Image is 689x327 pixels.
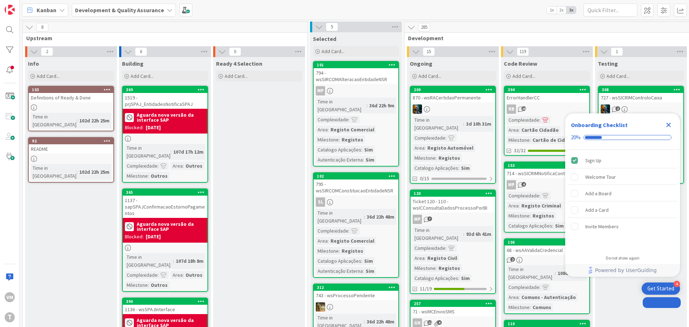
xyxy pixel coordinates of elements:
[37,73,60,79] span: Add Card...
[171,162,183,170] div: Area
[420,285,432,293] span: 11/19
[539,116,540,124] span: :
[512,73,535,79] span: Add Card...
[314,284,398,291] div: 312
[364,267,376,275] div: Sim
[615,106,620,111] span: 2
[32,139,113,144] div: 92
[611,47,623,56] span: 1
[148,172,149,180] span: :
[519,293,520,301] span: :
[505,162,589,169] div: 153
[411,104,495,114] div: JC
[414,191,495,196] div: 120
[520,126,561,134] div: Cartão Cidadão
[36,23,48,32] span: 8
[313,35,336,42] span: Selected
[125,172,148,180] div: Milestone
[131,73,154,79] span: Add Card...
[125,124,144,131] div: Blocked:
[316,257,361,265] div: Catalogo Aplicações
[413,164,458,172] div: Catalogo Aplicações
[322,48,344,55] span: Add Card...
[606,255,639,261] div: Do not show again
[135,47,147,56] span: 6
[316,267,363,275] div: Autenticação Externa
[364,318,365,326] span: :
[411,190,495,197] div: 120
[123,87,207,109] div: 3691519 - prjSPAJ_EntidadesNotificaSPAJ
[5,5,15,15] img: Visit kanbanzone.com
[585,189,611,198] div: Add a Board
[568,169,677,185] div: Welcome Tour is incomplete.
[585,156,601,165] div: Sign Up
[569,264,676,277] a: Powered by UserGuiding
[539,283,540,291] span: :
[508,240,589,245] div: 106
[29,138,113,144] div: 92
[674,281,680,287] div: 4
[599,104,683,114] div: JC
[183,271,184,279] span: :
[530,212,531,220] span: :
[29,87,113,93] div: 103
[436,154,437,162] span: :
[411,93,495,102] div: 870 - wsRACertidaoPermanente
[507,222,552,230] div: Catalogo Aplicações
[557,6,566,14] span: 2x
[146,233,161,240] div: [DATE]
[216,60,262,67] span: Ready 4 Selection
[413,116,463,132] div: Time in [GEOGRAPHIC_DATA]
[602,87,683,92] div: 308
[172,148,205,156] div: 107d 17h 12m
[411,87,495,93] div: 209
[530,303,531,311] span: :
[556,269,587,277] div: 108d 1h 22m
[31,113,76,129] div: Time in [GEOGRAPHIC_DATA]
[123,298,207,305] div: 390
[437,264,462,272] div: Registos
[413,226,463,242] div: Time in [GEOGRAPHIC_DATA]
[125,253,173,269] div: Time in [GEOGRAPHIC_DATA]
[413,244,445,252] div: Complexidade
[413,134,445,142] div: Complexidade
[459,164,472,172] div: Sim
[505,169,589,178] div: 714 - wsSICRIMNotificaContumacia
[426,144,475,152] div: Registo Automóvel
[520,293,578,301] div: Comuns - Autenticação
[314,173,398,179] div: 102
[517,47,529,56] span: 119
[642,282,680,295] div: Open Get Started checklist, remaining modules: 4
[505,93,589,102] div: ErrorHandlerCC
[459,274,472,282] div: Sim
[328,237,329,245] span: :
[363,156,364,164] span: :
[507,192,539,200] div: Complexidade
[413,144,425,152] div: Area
[225,73,248,79] span: Add Card...
[411,190,495,212] div: 120Ticket 120 - 110 - wsICConsultaDadosProcessoPorBI
[348,227,350,235] span: :
[125,281,148,289] div: Milestone
[123,189,207,218] div: 3651137 - sapSPAJConfirmacaoEstornoPagamentos
[78,168,111,176] div: 102d 22h 25m
[29,144,113,154] div: README
[565,113,680,277] div: Checklist Container
[317,174,398,179] div: 102
[507,283,539,291] div: Complexidade
[125,233,144,240] div: Blocked:
[314,291,398,300] div: 743 - wsProcessoPendente
[507,136,530,144] div: Milestone
[158,271,159,279] span: :
[316,209,364,225] div: Time in [GEOGRAPHIC_DATA]
[555,269,556,277] span: :
[184,162,204,170] div: Outros
[123,93,207,109] div: 1519 - prjSPAJ_EntidadesNotificaSPAJ
[365,213,396,221] div: 36d 22h 48m
[413,154,436,162] div: Milestone
[363,267,364,275] span: :
[316,98,366,113] div: Time in [GEOGRAPHIC_DATA]
[126,87,207,92] div: 369
[427,216,432,221] span: 7
[413,274,458,282] div: Catalogo Aplicações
